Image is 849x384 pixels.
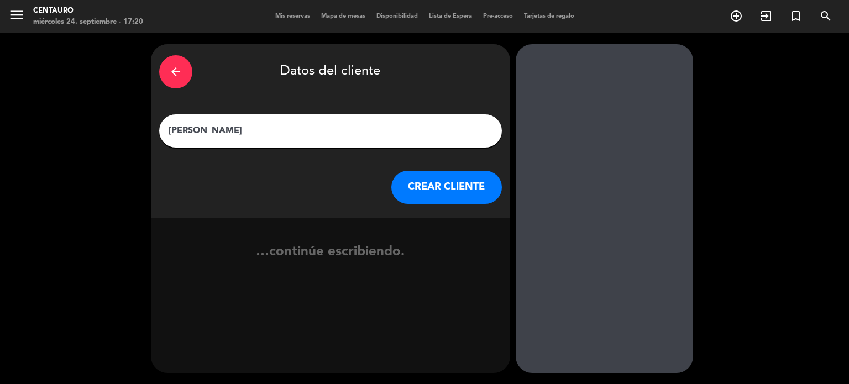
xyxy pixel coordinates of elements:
[730,9,743,23] i: add_circle_outline
[759,9,773,23] i: exit_to_app
[819,9,832,23] i: search
[391,171,502,204] button: CREAR CLIENTE
[8,7,25,27] button: menu
[167,123,494,139] input: Escriba nombre, correo electrónico o número de teléfono...
[8,7,25,23] i: menu
[789,9,803,23] i: turned_in_not
[316,13,371,19] span: Mapa de mesas
[423,13,478,19] span: Lista de Espera
[478,13,518,19] span: Pre-acceso
[270,13,316,19] span: Mis reservas
[33,17,143,28] div: miércoles 24. septiembre - 17:20
[151,241,510,283] div: …continúe escribiendo.
[159,52,502,91] div: Datos del cliente
[169,65,182,78] i: arrow_back
[371,13,423,19] span: Disponibilidad
[33,6,143,17] div: Centauro
[518,13,580,19] span: Tarjetas de regalo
